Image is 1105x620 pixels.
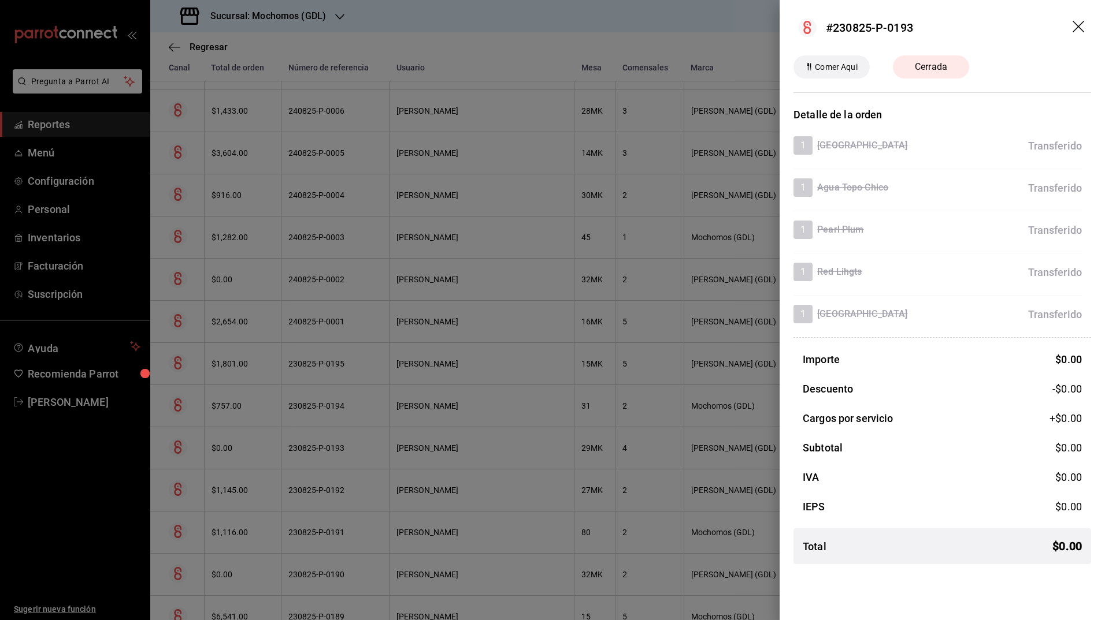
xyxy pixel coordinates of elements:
[803,469,819,485] h3: IVA
[826,19,913,36] div: #230825-P-0193
[803,410,893,426] h3: Cargos por servicio
[793,265,813,279] span: 1
[1052,537,1082,555] span: $ 0.00
[1050,410,1082,426] span: +$ 0.00
[793,107,1091,122] h3: Detalle de la orden
[1028,264,1082,280] div: Transferido
[803,381,853,397] h3: Descuento
[1028,307,1082,322] div: Transferido
[803,352,840,367] h3: Importe
[1073,21,1087,35] button: drag
[817,307,907,321] h4: [GEOGRAPHIC_DATA]
[1055,442,1082,454] span: $ 0.00
[793,223,813,237] span: 1
[793,307,813,321] span: 1
[1055,501,1082,513] span: $ 0.00
[1055,353,1082,365] span: $ 0.00
[793,181,813,195] span: 1
[817,139,907,152] h4: [GEOGRAPHIC_DATA]
[810,61,862,73] span: Comer Aqui
[908,60,954,74] span: Cerrada
[803,539,826,554] h3: Total
[817,181,888,195] h4: Agua Topo Chico
[1052,381,1082,397] span: -$0.00
[1028,180,1082,196] div: Transferido
[793,139,813,152] span: 1
[803,440,843,455] h3: Subtotal
[803,499,825,514] h3: IEPS
[1055,471,1082,483] span: $ 0.00
[817,223,863,237] h4: Pearl Plum
[817,265,862,279] h4: Red Lihgts
[1028,222,1082,238] div: Transferido
[1028,138,1082,154] div: Transferido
